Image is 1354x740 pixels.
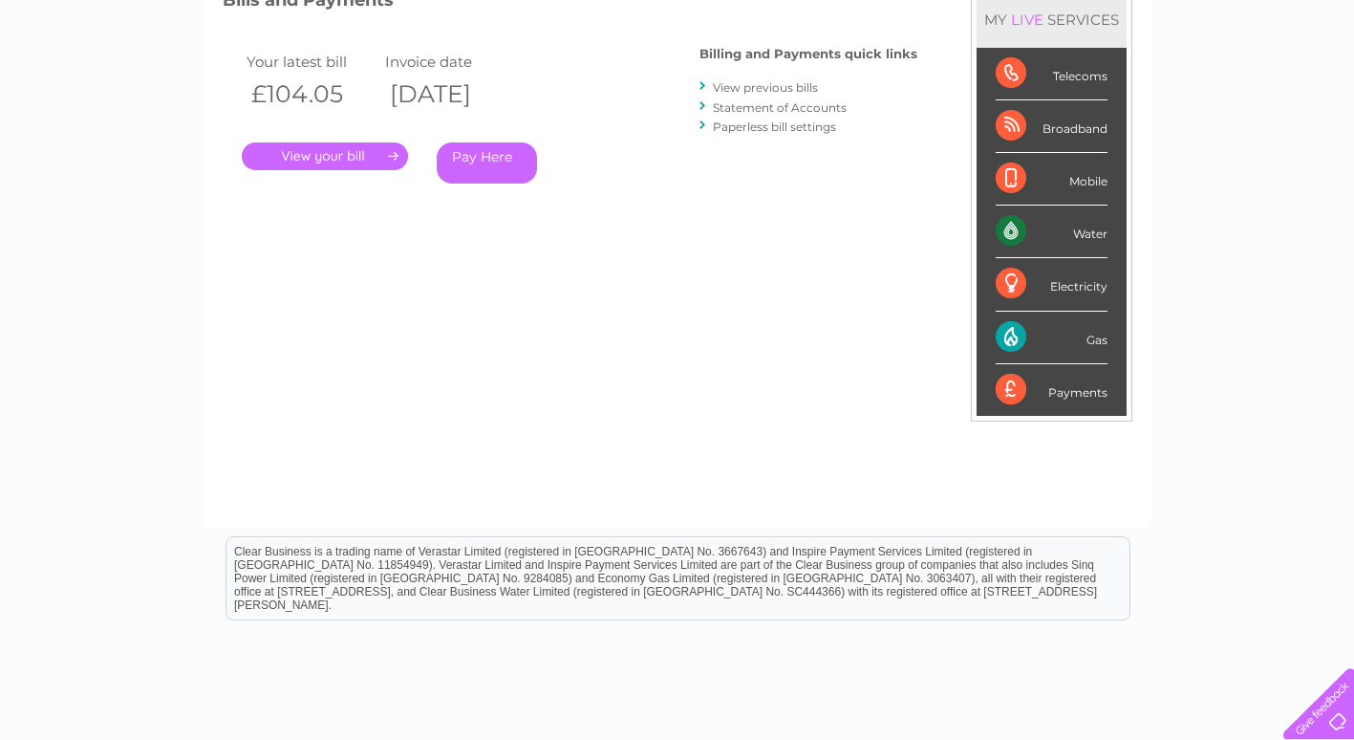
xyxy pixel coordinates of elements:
[996,206,1107,258] div: Water
[713,100,847,115] a: Statement of Accounts
[996,364,1107,416] div: Payments
[1188,81,1215,96] a: Blog
[994,10,1126,33] a: 0333 014 3131
[699,47,917,61] h4: Billing and Payments quick links
[226,11,1129,93] div: Clear Business is a trading name of Verastar Limited (registered in [GEOGRAPHIC_DATA] No. 3667643...
[437,142,537,184] a: Pay Here
[242,142,408,170] a: .
[996,153,1107,206] div: Mobile
[1227,81,1274,96] a: Contact
[242,75,380,114] th: £104.05
[380,75,519,114] th: [DATE]
[713,80,818,95] a: View previous bills
[996,258,1107,311] div: Electricity
[1018,81,1054,96] a: Water
[1065,81,1107,96] a: Energy
[996,312,1107,364] div: Gas
[1119,81,1176,96] a: Telecoms
[713,120,836,134] a: Paperless bill settings
[380,49,519,75] td: Invoice date
[996,100,1107,153] div: Broadband
[996,48,1107,100] div: Telecoms
[1007,11,1047,29] div: LIVE
[48,50,145,108] img: logo.png
[242,49,380,75] td: Your latest bill
[1291,81,1336,96] a: Log out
